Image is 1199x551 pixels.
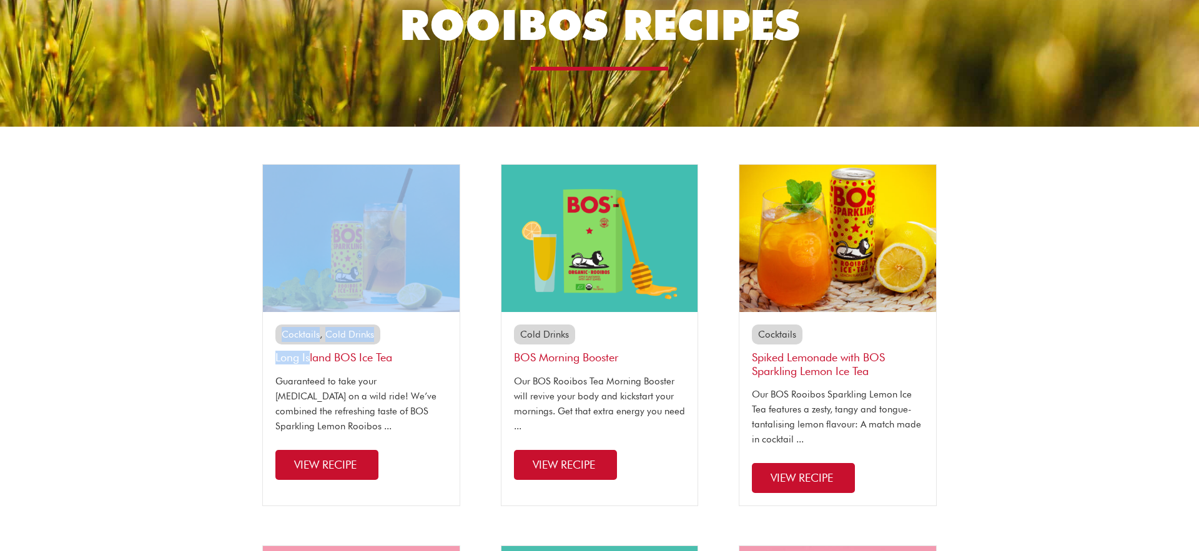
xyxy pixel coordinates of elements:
[275,374,447,434] p: Guaranteed to take your [MEDICAL_DATA] on a wild ride! We’ve combined the refreshing taste of BOS...
[514,450,617,480] a: Read more about BOS Morning Booster
[514,374,686,434] p: Our BOS Rooibos Tea Morning Booster will revive your body and kickstart your mornings. Get that e...
[752,463,855,493] a: Read more about Spiked Lemonade with BOS Sparkling Lemon Ice Tea
[758,329,796,340] a: Cocktails
[282,329,320,340] a: Cocktails
[294,458,357,471] span: View Recipe
[752,387,924,447] p: Our BOS Rooibos Sparkling Lemon Ice Tea features a zesty, tangy and tongue-tantalising lemon flav...
[752,351,885,378] a: Spiked Lemonade with BOS Sparkling Lemon Ice Tea
[275,351,392,364] a: Long Island BOS Ice Tea
[771,471,833,484] span: View Recipe
[520,329,569,340] a: Cold Drinks
[325,329,374,340] a: Cold Drinks
[275,450,378,480] a: Read more about Long Island BOS Ice Tea
[514,351,618,364] a: BOS Morning Booster
[533,458,595,471] span: View Recipe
